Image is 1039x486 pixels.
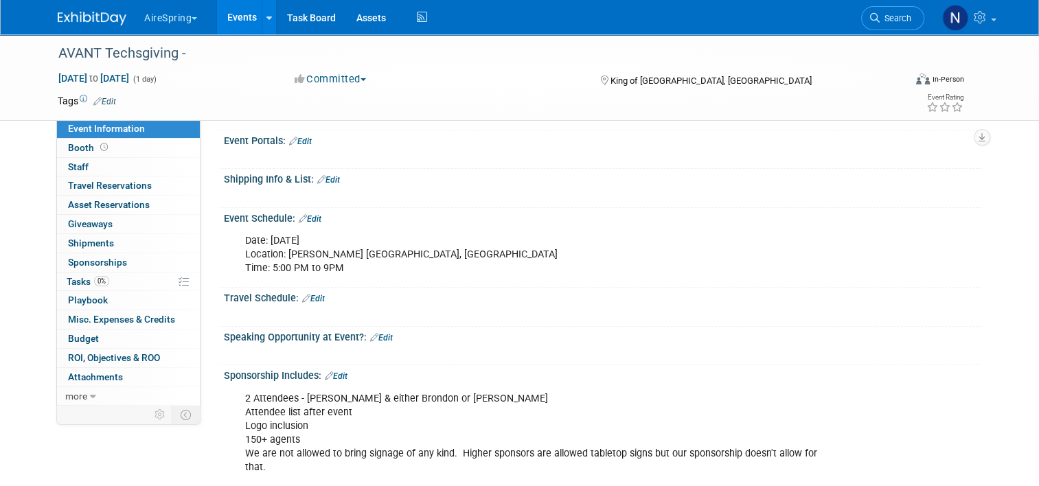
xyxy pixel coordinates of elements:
[317,175,340,185] a: Edit
[68,238,114,248] span: Shipments
[830,71,964,92] div: Event Format
[224,365,981,383] div: Sponsorship Includes:
[68,142,111,153] span: Booth
[224,288,981,305] div: Travel Schedule:
[57,310,200,329] a: Misc. Expenses & Credits
[94,276,109,286] span: 0%
[57,368,200,386] a: Attachments
[93,97,116,106] a: Edit
[942,5,968,31] img: Natalie Pyron
[58,12,126,25] img: ExhibitDay
[926,94,963,101] div: Event Rating
[932,74,964,84] div: In-Person
[57,139,200,157] a: Booth
[289,137,312,146] a: Edit
[861,6,924,30] a: Search
[68,123,145,134] span: Event Information
[68,161,89,172] span: Staff
[57,253,200,272] a: Sponsorships
[57,176,200,195] a: Travel Reservations
[98,142,111,152] span: Booth not reserved yet
[236,385,834,481] div: 2 Attendees - [PERSON_NAME] & either Brondon or [PERSON_NAME] Attendee list after event Logo incl...
[58,94,116,108] td: Tags
[54,41,887,66] div: AVANT Techsgiving -
[67,276,109,287] span: Tasks
[299,214,321,224] a: Edit
[370,333,393,343] a: Edit
[57,196,200,214] a: Asset Reservations
[68,371,123,382] span: Attachments
[57,349,200,367] a: ROI, Objectives & ROO
[68,218,113,229] span: Giveaways
[132,75,157,84] span: (1 day)
[916,73,930,84] img: Format-Inperson.png
[68,314,175,325] span: Misc. Expenses & Credits
[57,329,200,348] a: Budget
[148,406,172,424] td: Personalize Event Tab Strip
[68,294,108,305] span: Playbook
[68,333,99,344] span: Budget
[87,73,100,84] span: to
[68,352,160,363] span: ROI, Objectives & ROO
[68,257,127,268] span: Sponsorships
[224,208,981,226] div: Event Schedule:
[236,227,834,282] div: Date: [DATE] Location: [PERSON_NAME] [GEOGRAPHIC_DATA], [GEOGRAPHIC_DATA] Time: 5:00 PM to 9PM
[57,387,200,406] a: more
[58,72,130,84] span: [DATE] [DATE]
[57,119,200,138] a: Event Information
[57,234,200,253] a: Shipments
[325,371,347,381] a: Edit
[880,13,911,23] span: Search
[172,406,201,424] td: Toggle Event Tabs
[57,158,200,176] a: Staff
[610,76,812,86] span: King of [GEOGRAPHIC_DATA], [GEOGRAPHIC_DATA]
[224,130,981,148] div: Event Portals:
[302,294,325,303] a: Edit
[290,72,372,86] button: Committed
[65,391,87,402] span: more
[224,327,981,345] div: Speaking Opportunity at Event?:
[68,199,150,210] span: Asset Reservations
[57,291,200,310] a: Playbook
[57,273,200,291] a: Tasks0%
[68,180,152,191] span: Travel Reservations
[224,169,981,187] div: Shipping Info & List:
[57,215,200,233] a: Giveaways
